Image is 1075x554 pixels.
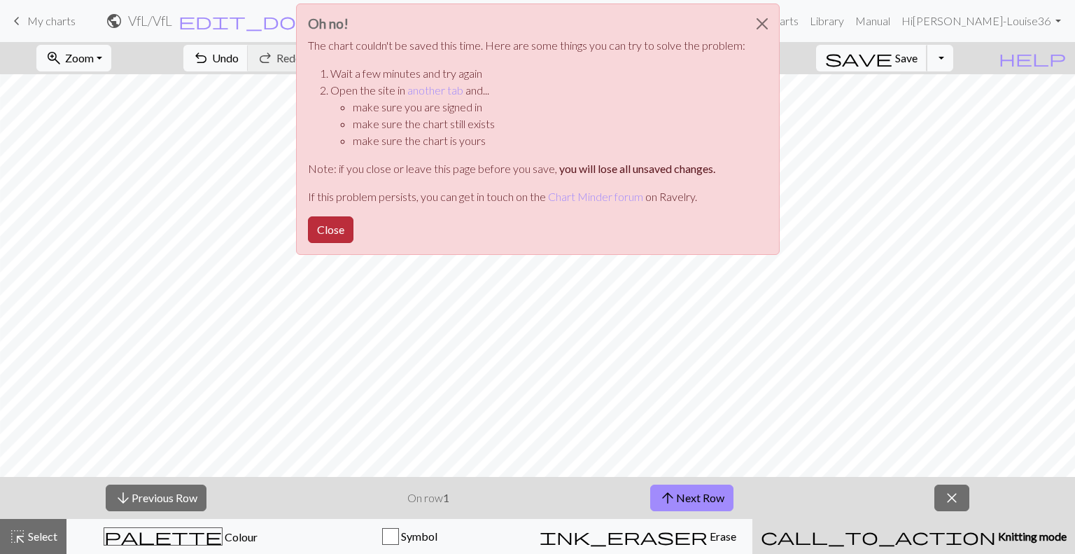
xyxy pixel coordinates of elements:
[9,527,26,546] span: highlight_alt
[26,529,57,543] span: Select
[540,527,708,546] span: ink_eraser
[443,491,449,504] strong: 1
[308,188,745,205] p: If this problem persists, you can get in touch on the on Ravelry.
[308,37,745,54] p: The chart couldn't be saved this time. Here are some things you can try to solve the problem:
[752,519,1075,554] button: Knitting mode
[106,485,206,511] button: Previous Row
[708,529,736,543] span: Erase
[295,519,524,554] button: Symbol
[353,99,745,116] li: make sure you are signed in
[399,529,437,543] span: Symbol
[761,527,996,546] span: call_to_action
[223,530,258,543] span: Colour
[115,488,132,508] span: arrow_downward
[745,4,779,43] button: Close
[308,160,745,177] p: Note: if you close or leave this page before you save,
[407,83,463,97] a: another tab
[308,216,353,243] button: Close
[308,15,745,32] h3: Oh no!
[104,527,222,546] span: palette
[330,82,745,149] li: Open the site in and...
[524,519,752,554] button: Erase
[330,65,745,82] li: Wait a few minutes and try again
[353,132,745,149] li: make sure the chart is yours
[559,162,715,175] strong: you will lose all unsaved changes.
[659,488,676,508] span: arrow_upward
[650,485,733,511] button: Next Row
[943,488,960,508] span: close
[996,529,1067,543] span: Knitting mode
[66,519,295,554] button: Colour
[548,190,643,203] a: Chart Minder forum
[407,490,449,506] p: On row
[353,116,745,132] li: make sure the chart still exists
